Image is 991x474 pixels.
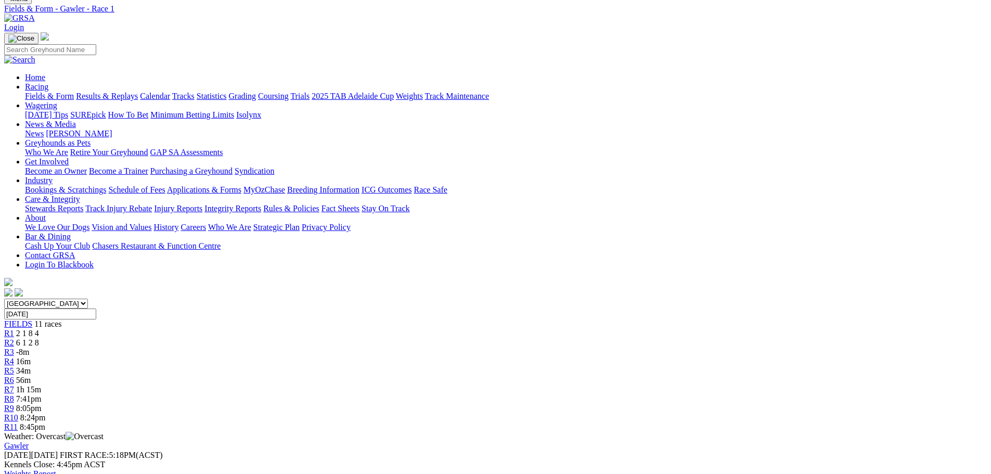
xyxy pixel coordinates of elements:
[25,241,90,250] a: Cash Up Your Club
[16,329,39,338] span: 2 1 8 4
[396,92,423,100] a: Weights
[76,92,138,100] a: Results & Replays
[4,404,14,413] a: R9
[302,223,351,232] a: Privacy Policy
[153,223,178,232] a: History
[25,185,987,195] div: Industry
[20,413,46,422] span: 8:24pm
[258,92,289,100] a: Coursing
[25,176,53,185] a: Industry
[25,138,91,147] a: Greyhounds as Pets
[20,422,45,431] span: 8:45pm
[150,148,223,157] a: GAP SA Assessments
[25,232,71,241] a: Bar & Dining
[25,101,57,110] a: Wagering
[25,223,987,232] div: About
[8,34,34,43] img: Close
[197,92,227,100] a: Statistics
[167,185,241,194] a: Applications & Forms
[4,385,14,394] span: R7
[362,185,411,194] a: ICG Outcomes
[4,33,38,44] button: Toggle navigation
[25,223,89,232] a: We Love Our Dogs
[89,166,148,175] a: Become a Trainer
[15,288,23,297] img: twitter.svg
[4,441,29,450] a: Gawler
[25,110,68,119] a: [DATE] Tips
[154,204,202,213] a: Injury Reports
[235,166,274,175] a: Syndication
[25,110,987,120] div: Wagering
[4,23,24,32] a: Login
[4,422,18,431] a: R11
[140,92,170,100] a: Calendar
[25,73,45,82] a: Home
[25,120,76,129] a: News & Media
[287,185,359,194] a: Breeding Information
[25,241,987,251] div: Bar & Dining
[4,451,58,459] span: [DATE]
[4,376,14,385] a: R6
[46,129,112,138] a: [PERSON_NAME]
[25,204,83,213] a: Stewards Reports
[25,92,987,101] div: Racing
[25,213,46,222] a: About
[25,166,87,175] a: Become an Owner
[16,376,31,385] span: 56m
[25,260,94,269] a: Login To Blackbook
[4,366,14,375] a: R5
[4,338,14,347] a: R2
[16,385,41,394] span: 1h 15m
[16,357,31,366] span: 16m
[4,394,14,403] a: R8
[150,110,234,119] a: Minimum Betting Limits
[4,288,12,297] img: facebook.svg
[208,223,251,232] a: Who We Are
[4,329,14,338] a: R1
[4,44,96,55] input: Search
[4,413,18,422] a: R10
[108,185,165,194] a: Schedule of Fees
[4,460,987,469] div: Kennels Close: 4:45pm ACST
[16,366,31,375] span: 34m
[25,251,75,260] a: Contact GRSA
[204,204,261,213] a: Integrity Reports
[92,241,221,250] a: Chasers Restaurant & Function Centre
[25,129,987,138] div: News & Media
[25,166,987,176] div: Get Involved
[263,204,319,213] a: Rules & Policies
[25,148,987,157] div: Greyhounds as Pets
[16,394,42,403] span: 7:41pm
[4,432,104,441] span: Weather: Overcast
[60,451,163,459] span: 5:18PM(ACST)
[25,195,80,203] a: Care & Integrity
[4,4,987,14] a: Fields & Form - Gawler - Race 1
[16,338,39,347] span: 6 1 2 8
[425,92,489,100] a: Track Maintenance
[229,92,256,100] a: Grading
[25,92,74,100] a: Fields & Form
[4,348,14,356] a: R3
[34,319,61,328] span: 11 races
[25,129,44,138] a: News
[25,185,106,194] a: Bookings & Scratchings
[66,432,104,441] img: Overcast
[150,166,233,175] a: Purchasing a Greyhound
[4,319,32,328] a: FIELDS
[253,223,300,232] a: Strategic Plan
[243,185,285,194] a: MyOzChase
[4,14,35,23] img: GRSA
[92,223,151,232] a: Vision and Values
[4,55,35,65] img: Search
[312,92,394,100] a: 2025 TAB Adelaide Cup
[321,204,359,213] a: Fact Sheets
